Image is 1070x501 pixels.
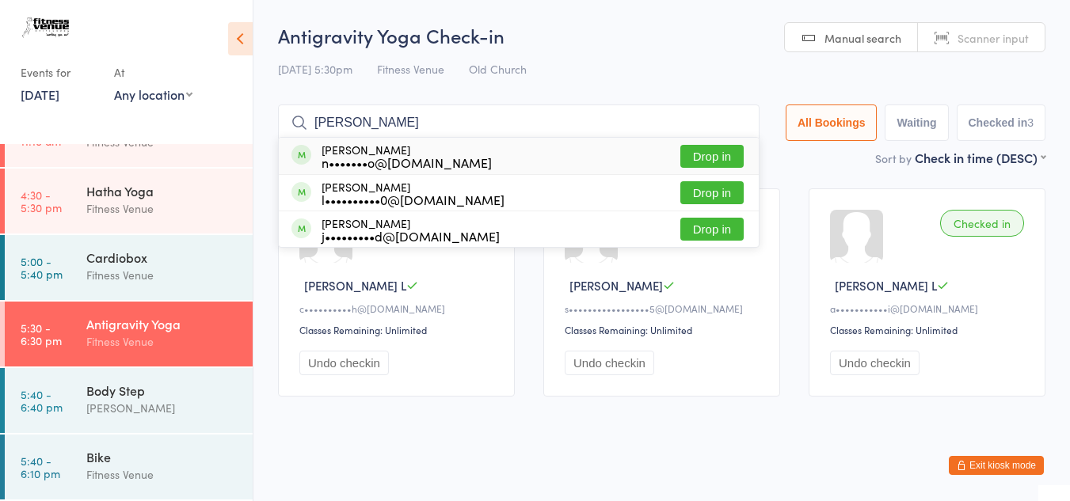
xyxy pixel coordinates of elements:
span: Manual search [824,30,901,46]
div: Fitness Venue [86,199,239,218]
button: Undo checkin [565,351,654,375]
div: Fitness Venue [86,332,239,351]
label: Sort by [875,150,912,166]
div: s•••••••••••••••••5@[DOMAIN_NAME] [565,302,763,315]
div: Antigravity Yoga [86,315,239,332]
div: [PERSON_NAME] [86,399,239,417]
div: At [114,59,192,85]
div: Check in time (DESC) [915,149,1045,166]
button: Checked in3 [957,104,1046,141]
div: Fitness Venue [86,465,239,484]
span: [PERSON_NAME] L [304,277,406,294]
button: Undo checkin [299,351,389,375]
div: Any location [114,85,192,103]
div: n•••••••o@[DOMAIN_NAME] [322,156,492,169]
div: [PERSON_NAME] [322,217,500,242]
a: 4:30 -5:30 pmHatha YogaFitness Venue [5,169,253,233]
button: Undo checkin [830,351,920,375]
h2: Antigravity Yoga Check-in [278,22,1045,48]
button: Waiting [885,104,948,141]
a: 5:40 -6:10 pmBikeFitness Venue [5,435,253,499]
a: [DATE] [21,85,59,103]
input: Search [278,104,760,141]
div: Cardiobox [86,249,239,266]
span: [DATE] 5:30pm [278,61,352,77]
time: 4:30 - 5:30 pm [21,188,62,214]
span: Scanner input [958,30,1029,46]
div: c••••••••••h@[DOMAIN_NAME] [299,302,498,315]
time: 10:10 - 11:10 am [21,122,61,147]
time: 5:30 - 6:30 pm [21,321,62,347]
div: [PERSON_NAME] [322,180,505,206]
a: 5:30 -6:30 pmAntigravity YogaFitness Venue [5,302,253,366]
time: 5:40 - 6:40 pm [21,388,63,413]
div: a•••••••••••i@[DOMAIN_NAME] [830,302,1029,315]
button: All Bookings [786,104,878,141]
div: Classes Remaining: Unlimited [565,323,763,336]
button: Drop in [680,145,744,168]
img: Fitness Venue Whitsunday [16,12,75,44]
time: 5:40 - 6:10 pm [21,454,60,480]
span: [PERSON_NAME] [569,277,663,294]
div: Bike [86,448,239,465]
span: Fitness Venue [377,61,444,77]
div: Hatha Yoga [86,182,239,199]
div: Classes Remaining: Unlimited [830,323,1029,336]
div: Fitness Venue [86,266,239,284]
div: Classes Remaining: Unlimited [299,323,498,336]
div: Events for [21,59,98,85]
div: l••••••••••0@[DOMAIN_NAME] [322,193,505,206]
a: 5:40 -6:40 pmBody Step[PERSON_NAME] [5,368,253,433]
button: Drop in [680,218,744,241]
div: 3 [1027,116,1034,129]
span: Old Church [469,61,527,77]
button: Drop in [680,181,744,204]
div: j•••••••••d@[DOMAIN_NAME] [322,230,500,242]
time: 5:00 - 5:40 pm [21,255,63,280]
div: Checked in [940,210,1024,237]
div: [PERSON_NAME] [322,143,492,169]
div: Body Step [86,381,239,399]
button: Exit kiosk mode [949,456,1044,475]
a: 5:00 -5:40 pmCardioboxFitness Venue [5,235,253,300]
span: [PERSON_NAME] L [835,277,937,294]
